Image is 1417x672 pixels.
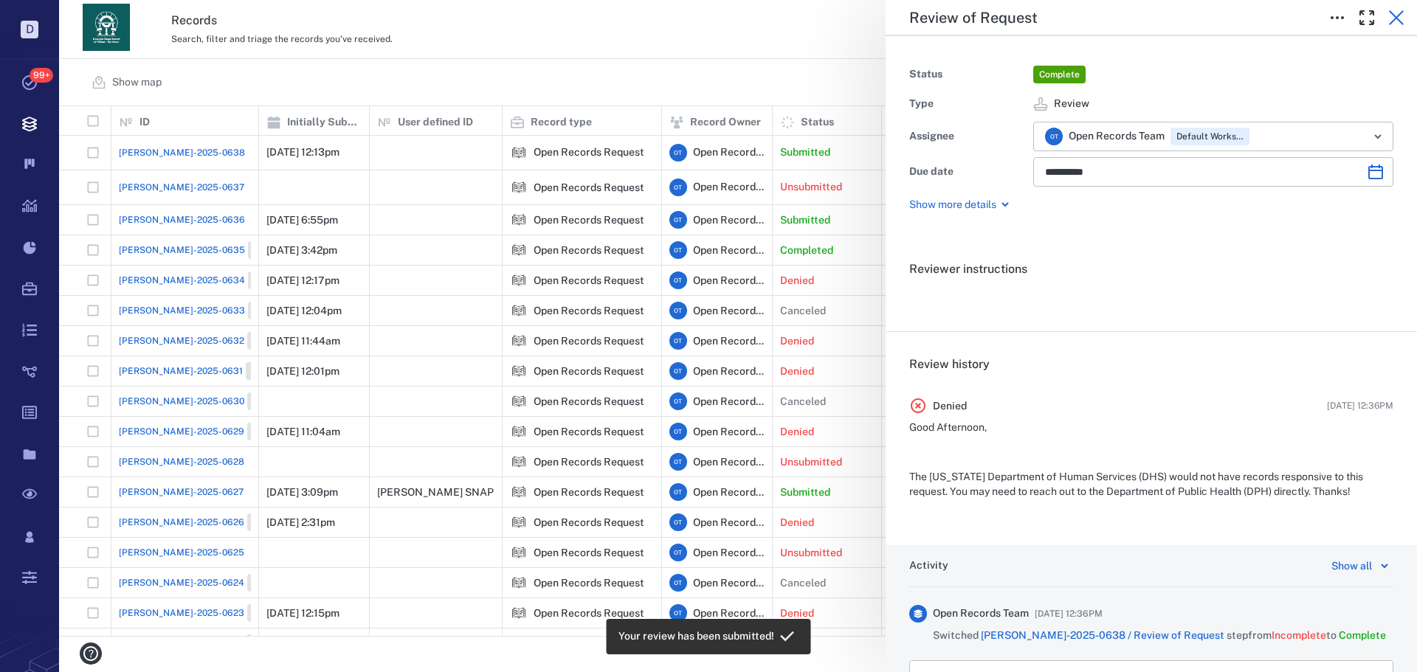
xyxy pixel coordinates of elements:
span: Help [33,10,63,24]
span: Incomplete [1272,629,1326,641]
h6: Reviewer instructions [909,260,1393,278]
p: Denied [933,399,967,414]
div: Show all [1331,557,1372,575]
button: Toggle Fullscreen [1352,3,1382,32]
span: Complete [1339,629,1386,641]
h6: Activity [909,558,948,573]
span: 99+ [30,68,53,83]
div: Your review has been submitted! [618,623,774,650]
p: The [US_STATE] Department of Human Services (DHS) would not have records responsive to this reque... [909,470,1393,499]
div: Status [909,64,1027,85]
div: O T [1045,128,1063,145]
button: Toggle to Edit Boxes [1323,3,1352,32]
button: Open [1368,126,1388,147]
span: Complete [1036,69,1083,81]
div: Denied[DATE] 12:36PMGood Afternoon, The [US_STATE] Department of Human Services (DHS) would not h... [897,385,1405,521]
div: Type [909,94,1027,114]
p: Show more details [909,198,996,212]
span: [DATE] 12:36PM [1327,399,1393,412]
span: Switched step from to [933,628,1386,643]
span: . [909,291,912,305]
div: Due date [909,162,1027,182]
span: Review [1054,97,1089,111]
span: Open Records Team [1069,129,1165,144]
span: Default Workspace [1173,131,1247,143]
span: [DATE] 12:36PM [1035,605,1103,623]
button: Choose date, selected date is Aug 26, 2025 [1361,157,1390,187]
h5: Review of Request [909,9,1038,27]
button: Close [1382,3,1411,32]
div: Assignee [909,126,1027,147]
p: Good Afternoon, [909,420,1393,435]
a: [PERSON_NAME]-2025-0638 / Review of Request [981,629,1224,641]
h6: Review history [909,356,1393,373]
span: Open Records Team [933,606,1029,621]
p: D [21,21,38,38]
body: Rich Text Area. Press ALT-0 for help. [12,12,471,25]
